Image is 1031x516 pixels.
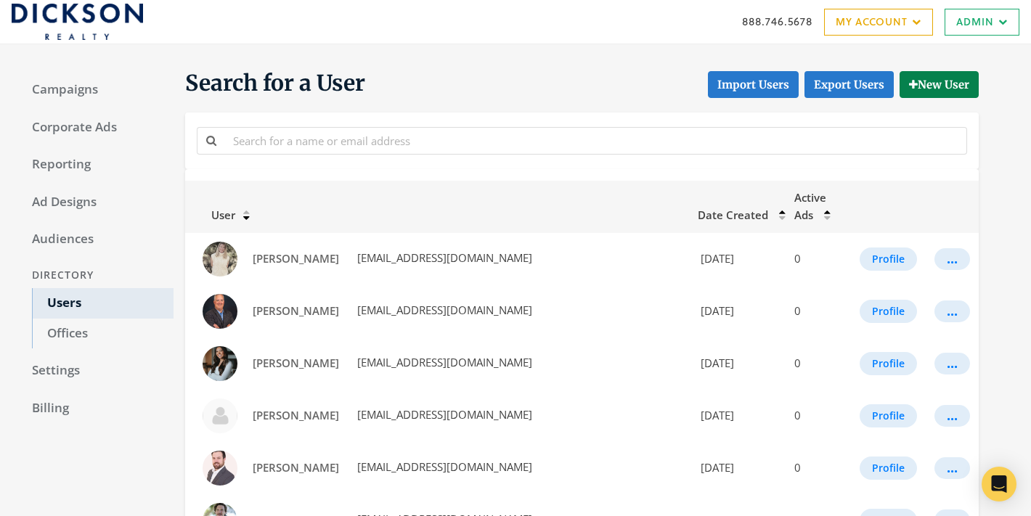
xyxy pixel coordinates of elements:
[17,393,174,424] a: Billing
[945,9,1019,36] a: Admin
[32,288,174,319] a: Users
[689,390,786,442] td: [DATE]
[934,405,970,427] button: ...
[689,285,786,337] td: [DATE]
[354,459,532,474] span: [EMAIL_ADDRESS][DOMAIN_NAME]
[689,233,786,285] td: [DATE]
[243,298,349,324] a: [PERSON_NAME]
[203,294,237,329] img: Adam Grosz profile
[354,407,532,422] span: [EMAIL_ADDRESS][DOMAIN_NAME]
[354,355,532,369] span: [EMAIL_ADDRESS][DOMAIN_NAME]
[860,456,917,480] button: Profile
[185,69,365,98] span: Search for a User
[243,350,349,377] a: [PERSON_NAME]
[860,404,917,427] button: Profile
[786,390,851,442] td: 0
[17,150,174,180] a: Reporting
[243,454,349,481] a: [PERSON_NAME]
[934,457,970,479] button: ...
[860,352,917,375] button: Profile
[203,451,237,486] img: Alex Seghieri profile
[934,248,970,270] button: ...
[253,251,339,266] span: [PERSON_NAME]
[947,311,958,312] div: ...
[934,353,970,374] button: ...
[947,415,958,417] div: ...
[253,303,339,318] span: [PERSON_NAME]
[860,247,917,271] button: Profile
[689,337,786,390] td: [DATE]
[354,303,532,317] span: [EMAIL_ADDRESS][DOMAIN_NAME]
[194,208,235,222] span: User
[17,262,174,289] div: Directory
[742,14,812,29] a: 888.746.5678
[224,127,967,154] input: Search for a name or email address
[698,208,768,222] span: Date Created
[12,4,143,40] img: Adwerx
[17,187,174,218] a: Ad Designs
[32,319,174,349] a: Offices
[17,75,174,105] a: Campaigns
[253,356,339,370] span: [PERSON_NAME]
[708,71,799,98] button: Import Users
[17,112,174,143] a: Corporate Ads
[804,71,894,98] a: Export Users
[203,346,237,381] img: Ainsley Murdock profile
[786,442,851,494] td: 0
[947,258,958,260] div: ...
[203,398,237,433] img: Alex Baltensberger profile
[206,135,216,146] i: Search for a name or email address
[860,300,917,323] button: Profile
[934,300,970,322] button: ...
[203,242,237,277] img: Abby Hogan profile
[786,233,851,285] td: 0
[794,190,826,222] span: Active Ads
[689,442,786,494] td: [DATE]
[947,363,958,364] div: ...
[243,245,349,272] a: [PERSON_NAME]
[17,224,174,255] a: Audiences
[253,408,339,422] span: [PERSON_NAME]
[17,356,174,386] a: Settings
[253,460,339,475] span: [PERSON_NAME]
[900,71,979,98] button: New User
[824,9,933,36] a: My Account
[786,337,851,390] td: 0
[354,250,532,265] span: [EMAIL_ADDRESS][DOMAIN_NAME]
[982,467,1016,501] div: Open Intercom Messenger
[947,467,958,469] div: ...
[786,285,851,337] td: 0
[243,402,349,429] a: [PERSON_NAME]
